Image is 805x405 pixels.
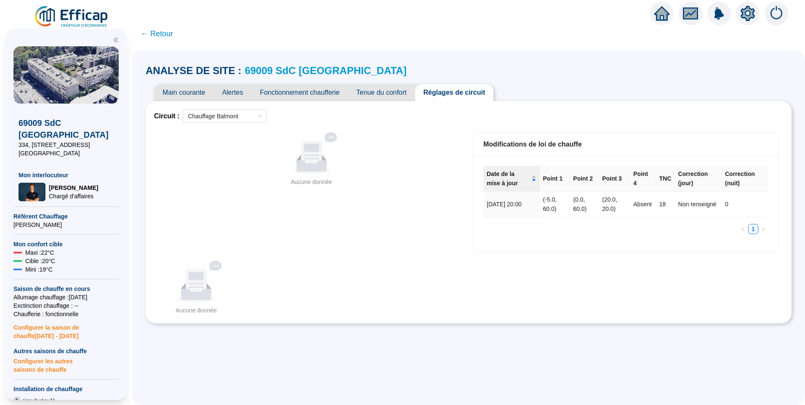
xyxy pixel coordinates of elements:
[162,178,461,187] div: Aucune donnée
[599,192,630,217] td: (20.0, 20.0)
[761,227,766,232] span: right
[25,248,54,257] span: Maxi : 22 °C
[630,166,656,192] th: Point 4
[188,110,262,123] span: Chauffage Balmont
[483,192,540,217] td: [DATE] 20:00
[113,37,119,43] span: double-left
[656,166,675,192] th: TNC
[570,192,599,217] td: (0.0, 60.0)
[13,240,119,248] span: Mon confort cible
[154,84,213,101] span: Main courante
[570,166,599,192] th: Point 2
[22,397,55,405] span: circuit régulé
[49,184,98,192] span: [PERSON_NAME]
[738,224,748,234] button: left
[630,192,656,217] td: Absent
[683,6,698,21] span: fund
[213,84,251,101] span: Alertes
[483,166,540,192] th: Date de la mise à jour
[738,224,748,234] li: Previous Page
[656,192,675,217] td: 18
[748,224,758,234] li: 1
[34,5,110,29] img: efficap energie logo
[758,224,768,234] li: Next Page
[707,2,731,25] img: alerts
[13,221,119,229] span: [PERSON_NAME]
[13,318,119,340] span: Configurer la saison de chauffe [DATE] - [DATE]
[749,224,758,234] a: 1
[540,166,570,192] th: Point 1
[758,224,768,234] button: right
[13,285,119,293] span: Saison de chauffe en cours
[722,192,768,217] td: 0
[483,139,768,149] div: Modifications de loi de chauffe
[740,6,755,21] span: setting
[599,166,630,192] th: Point 3
[19,183,45,201] img: Chargé d'affaires
[13,397,20,405] span: 1
[13,310,119,318] span: Chaufferie : fonctionnelle
[146,64,241,77] span: ANALYSE DE SITE :
[49,192,98,200] span: Chargé d'affaires
[348,84,415,101] span: Tenue du confort
[13,385,119,393] span: Installation de chauffage
[245,65,407,76] a: 69009 SdC [GEOGRAPHIC_DATA]
[415,84,494,101] span: Réglages de circuit
[19,141,114,157] span: 334, [STREET_ADDRESS] [GEOGRAPHIC_DATA]
[722,166,768,192] th: Correction (nuit)
[154,111,179,121] span: Circuit :
[251,84,348,101] span: Fonctionnement chaufferie
[19,171,114,179] span: Mon interlocuteur
[13,293,119,301] span: Allumage chauffage : [DATE]
[13,301,119,310] span: Exctinction chauffage : --
[19,117,114,141] span: 69009 SdC [GEOGRAPHIC_DATA]
[765,2,788,25] img: alerts
[487,169,530,188] span: Date de la mise à jour
[25,257,55,265] span: Cible : 20 °C
[540,192,570,217] td: (-5.0, 60.0)
[13,347,119,355] span: Autres saisons de chauffe
[741,227,746,232] span: left
[13,212,119,221] span: Référent Chauffage
[157,306,235,315] div: Aucune donnée
[654,6,669,21] span: home
[13,355,119,374] span: Configurer les autres saisons de chauffe
[141,28,173,40] span: ← Retour
[675,192,722,217] td: Non renseigné
[25,265,53,274] span: Mini : 19 °C
[675,166,722,192] th: Correction (jour)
